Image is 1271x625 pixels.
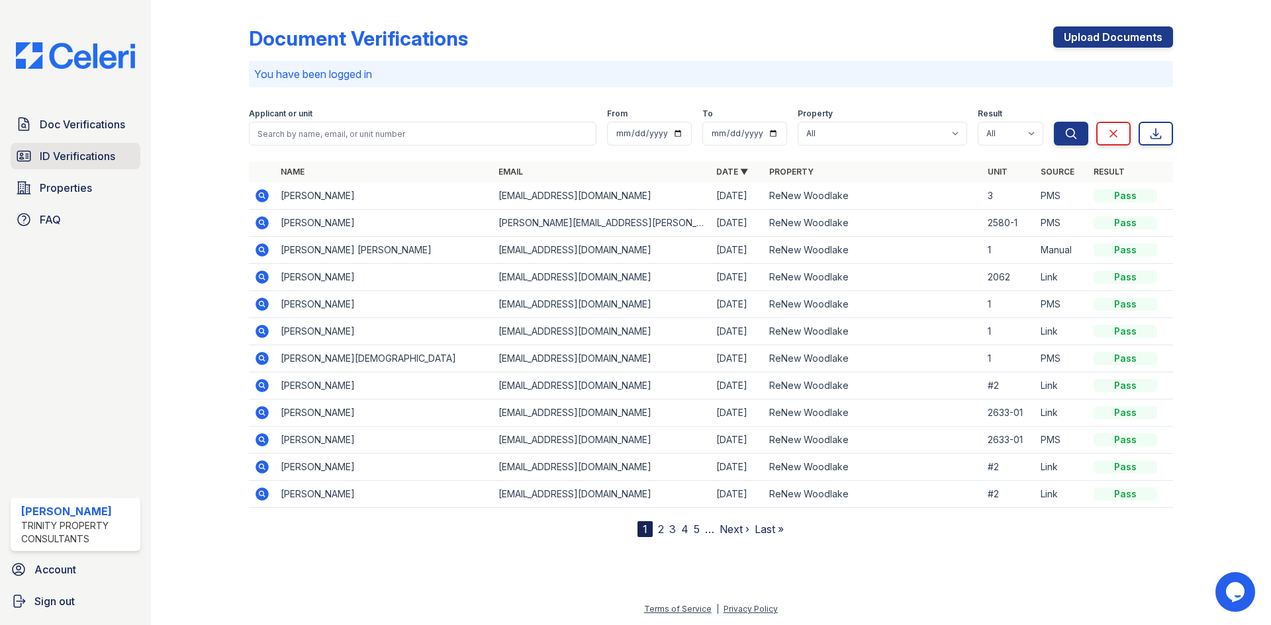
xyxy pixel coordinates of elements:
td: [DATE] [711,183,764,210]
iframe: chat widget [1215,572,1258,612]
a: Date ▼ [716,167,748,177]
td: [PERSON_NAME] [275,454,493,481]
td: ReNew Woodlake [764,264,982,291]
div: Pass [1094,433,1157,446]
td: [DATE] [711,454,764,481]
a: 2 [658,522,664,536]
div: Pass [1094,271,1157,284]
label: Result [978,108,1002,119]
td: [EMAIL_ADDRESS][DOMAIN_NAME] [493,372,711,399]
a: Result [1094,167,1125,177]
td: #2 [982,454,1035,481]
a: 4 [681,522,688,536]
td: [PERSON_NAME] [PERSON_NAME] [275,237,493,264]
td: ReNew Woodlake [764,345,982,372]
div: | [716,604,719,614]
img: CE_Logo_Blue-a8612792a0a2168367f1c8372b55b34899dd931a85d93a1a3d3e32e68fde9ad4.png [5,42,146,69]
label: Property [798,108,833,119]
td: [EMAIL_ADDRESS][DOMAIN_NAME] [493,345,711,372]
td: [PERSON_NAME][EMAIL_ADDRESS][PERSON_NAME][DOMAIN_NAME] [493,210,711,237]
a: Properties [11,175,140,201]
td: [DATE] [711,237,764,264]
td: PMS [1035,291,1088,318]
td: [DATE] [711,264,764,291]
td: [EMAIL_ADDRESS][DOMAIN_NAME] [493,481,711,508]
a: Next › [720,522,749,536]
td: [DATE] [711,210,764,237]
div: 1 [637,521,653,537]
label: Applicant or unit [249,108,312,119]
td: Link [1035,264,1088,291]
div: Pass [1094,487,1157,501]
a: Terms of Service [644,604,712,614]
td: [EMAIL_ADDRESS][DOMAIN_NAME] [493,318,711,345]
td: 2062 [982,264,1035,291]
td: [DATE] [711,318,764,345]
td: [DATE] [711,345,764,372]
td: [EMAIL_ADDRESS][DOMAIN_NAME] [493,427,711,454]
a: FAQ [11,206,140,233]
div: Pass [1094,379,1157,392]
a: Source [1041,167,1074,177]
td: Manual [1035,237,1088,264]
td: [DATE] [711,481,764,508]
td: [DATE] [711,427,764,454]
td: ReNew Woodlake [764,427,982,454]
td: ReNew Woodlake [764,318,982,345]
td: 1 [982,291,1035,318]
td: ReNew Woodlake [764,291,982,318]
a: Doc Verifications [11,111,140,138]
p: You have been logged in [254,66,1168,82]
td: ReNew Woodlake [764,372,982,399]
td: #2 [982,481,1035,508]
div: Pass [1094,460,1157,474]
td: [PERSON_NAME] [275,183,493,210]
td: [EMAIL_ADDRESS][DOMAIN_NAME] [493,183,711,210]
td: 1 [982,237,1035,264]
a: 3 [669,522,676,536]
label: To [702,108,713,119]
td: [PERSON_NAME] [275,481,493,508]
div: [PERSON_NAME] [21,503,135,519]
td: PMS [1035,183,1088,210]
td: 1 [982,318,1035,345]
td: Link [1035,372,1088,399]
span: Properties [40,180,92,196]
td: ReNew Woodlake [764,237,982,264]
a: ID Verifications [11,143,140,169]
td: [DATE] [711,372,764,399]
td: ReNew Woodlake [764,454,982,481]
td: 2633-01 [982,427,1035,454]
td: Link [1035,318,1088,345]
td: [EMAIL_ADDRESS][DOMAIN_NAME] [493,291,711,318]
td: ReNew Woodlake [764,210,982,237]
td: [PERSON_NAME] [275,264,493,291]
a: Sign out [5,588,146,614]
td: [PERSON_NAME] [275,372,493,399]
td: PMS [1035,210,1088,237]
label: From [607,108,628,119]
span: FAQ [40,212,61,228]
td: 1 [982,345,1035,372]
td: ReNew Woodlake [764,183,982,210]
td: Link [1035,454,1088,481]
td: ReNew Woodlake [764,399,982,427]
td: 3 [982,183,1035,210]
a: 5 [694,522,700,536]
td: [EMAIL_ADDRESS][DOMAIN_NAME] [493,399,711,427]
div: Pass [1094,189,1157,202]
td: [PERSON_NAME] [275,427,493,454]
td: [PERSON_NAME] [275,399,493,427]
div: Pass [1094,298,1157,311]
input: Search by name, email, or unit number [249,122,596,146]
div: Pass [1094,216,1157,229]
td: #2 [982,372,1035,399]
a: Name [281,167,305,177]
span: Doc Verifications [40,116,125,132]
span: ID Verifications [40,148,115,164]
span: Account [34,562,76,577]
a: Unit [988,167,1008,177]
div: Trinity Property Consultants [21,519,135,546]
a: Email [498,167,523,177]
